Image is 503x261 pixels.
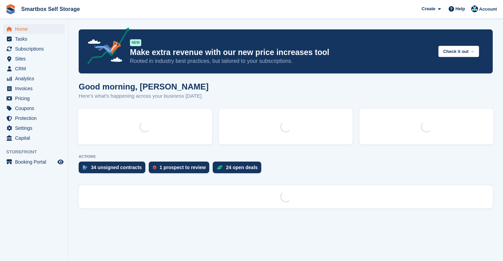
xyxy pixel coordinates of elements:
[15,113,56,123] span: Protection
[82,28,130,67] img: price-adjustments-announcement-icon-8257ccfd72463d97f412b2fc003d46551f7dbcb40ab6d574587a9cd5c0d94...
[56,158,65,166] a: Preview store
[3,44,65,54] a: menu
[479,6,497,13] span: Account
[15,54,56,64] span: Sites
[455,5,465,12] span: Help
[79,162,149,177] a: 34 unsigned contracts
[217,165,223,170] img: deal-1b604bf984904fb50ccaf53a9ad4b4a5d6e5aea283cecdc64d6e3604feb123c2.svg
[213,162,265,177] a: 24 open deals
[149,162,213,177] a: 1 prospect to review
[91,165,142,170] div: 34 unsigned contracts
[18,3,83,15] a: Smartbox Self Storage
[3,133,65,143] a: menu
[15,94,56,103] span: Pricing
[153,165,156,169] img: prospect-51fa495bee0391a8d652442698ab0144808aea92771e9ea1ae160a38d050c398.svg
[15,64,56,73] span: CRM
[438,46,479,57] button: Check it out →
[15,74,56,83] span: Analytics
[471,5,478,12] img: Roger Canham
[15,157,56,167] span: Booking Portal
[130,47,433,57] p: Make extra revenue with our new price increases tool
[83,165,88,169] img: contract_signature_icon-13c848040528278c33f63329250d36e43548de30e8caae1d1a13099fd9432cc5.svg
[6,149,68,155] span: Storefront
[79,154,493,159] p: ACTIONS
[130,39,141,46] div: NEW
[15,34,56,44] span: Tasks
[5,4,16,14] img: stora-icon-8386f47178a22dfd0bd8f6a31ec36ba5ce8667c1dd55bd0f319d3a0aa187defe.svg
[15,123,56,133] span: Settings
[422,5,435,12] span: Create
[79,92,209,100] p: Here's what's happening across your business [DATE]
[15,104,56,113] span: Coupons
[15,84,56,93] span: Invoices
[226,165,258,170] div: 24 open deals
[3,84,65,93] a: menu
[15,24,56,34] span: Home
[15,133,56,143] span: Capital
[3,24,65,34] a: menu
[3,74,65,83] a: menu
[3,64,65,73] a: menu
[15,44,56,54] span: Subscriptions
[3,94,65,103] a: menu
[79,82,209,91] h1: Good morning, [PERSON_NAME]
[3,123,65,133] a: menu
[3,104,65,113] a: menu
[160,165,206,170] div: 1 prospect to review
[3,54,65,64] a: menu
[3,113,65,123] a: menu
[3,157,65,167] a: menu
[3,34,65,44] a: menu
[130,57,433,65] p: Rooted in industry best practices, but tailored to your subscriptions.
